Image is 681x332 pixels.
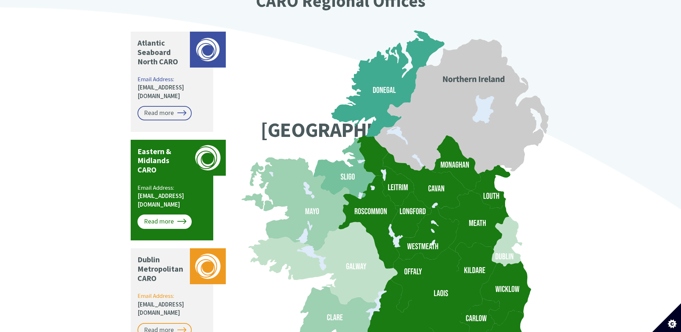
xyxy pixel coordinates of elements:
[261,117,444,143] text: [GEOGRAPHIC_DATA]
[137,83,184,100] a: [EMAIL_ADDRESS][DOMAIN_NAME]
[137,106,192,120] a: Read more
[137,215,192,229] a: Read more
[137,292,207,317] p: Email Address:
[137,75,207,101] p: Email Address:
[652,303,681,332] button: Set cookie preferences
[137,147,186,175] p: Eastern & Midlands CARO
[137,255,186,283] p: Dublin Metropolitan CARO
[137,300,184,317] a: [EMAIL_ADDRESS][DOMAIN_NAME]
[137,192,184,208] a: [EMAIL_ADDRESS][DOMAIN_NAME]
[137,38,186,66] p: Atlantic Seaboard North CARO
[137,184,207,209] p: Email Address:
